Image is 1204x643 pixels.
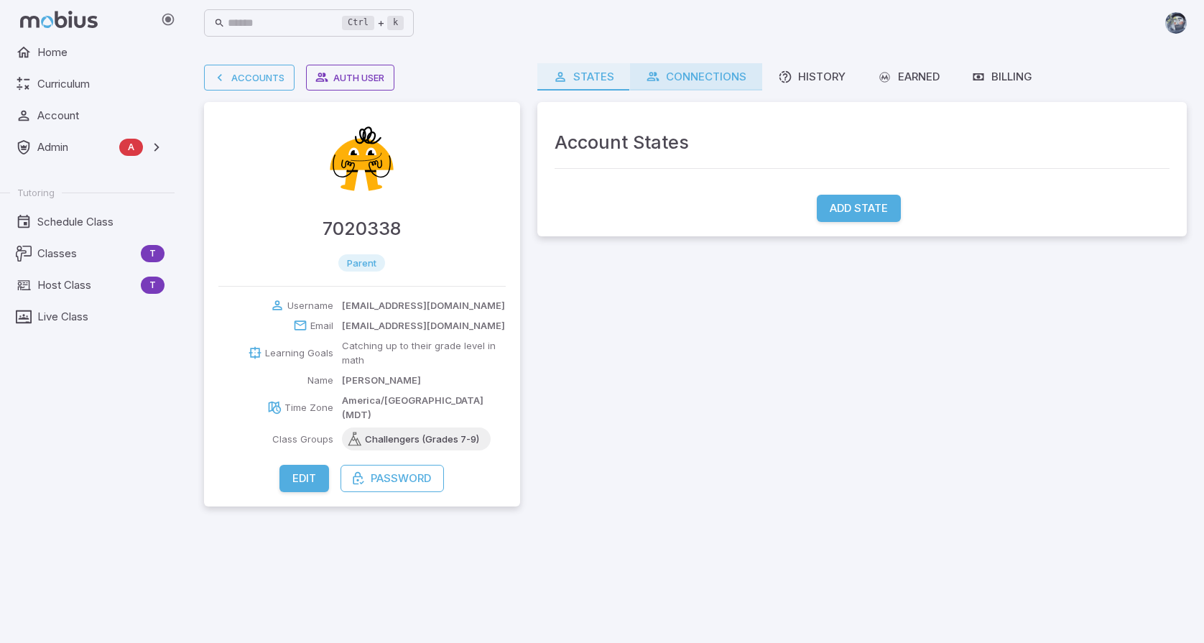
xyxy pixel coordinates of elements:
[37,108,165,124] span: Account
[342,14,404,32] div: +
[37,139,114,155] span: Admin
[817,195,901,222] button: Add State
[204,65,295,91] a: Accounts
[37,309,165,325] span: Live Class
[387,16,404,30] kbd: k
[342,373,421,387] p: [PERSON_NAME]
[265,346,333,360] p: Learning Goals
[1165,12,1187,34] img: andrew.jpg
[284,400,333,415] p: Time Zone
[279,465,329,492] button: Edit
[341,465,444,492] button: Password
[119,140,143,154] span: A
[877,69,940,85] div: Earned
[553,69,614,85] div: States
[319,116,405,203] img: borah
[37,45,165,60] span: Home
[646,69,746,85] div: Connections
[342,393,506,422] p: America/[GEOGRAPHIC_DATA] (MDT)
[353,432,491,446] span: Challengers (Grades 7-9)
[307,373,333,387] p: Name
[37,246,135,262] span: Classes
[323,214,401,243] h4: 7020338
[342,318,505,333] p: [EMAIL_ADDRESS][DOMAIN_NAME]
[555,128,1170,157] h4: Account States
[141,246,165,261] span: T
[37,76,165,92] span: Curriculum
[17,186,55,199] span: Tutoring
[971,69,1032,85] div: Billing
[310,318,333,333] p: Email
[141,278,165,292] span: T
[306,65,394,91] button: Auth User
[37,277,135,293] span: Host Class
[342,16,374,30] kbd: Ctrl
[287,298,333,313] p: Username
[778,69,846,85] div: History
[338,256,385,270] span: parent
[342,338,506,367] p: Catching up to their grade level in math
[342,298,505,313] p: [EMAIL_ADDRESS][DOMAIN_NAME]
[272,432,333,446] p: Class Groups
[37,214,165,230] span: Schedule Class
